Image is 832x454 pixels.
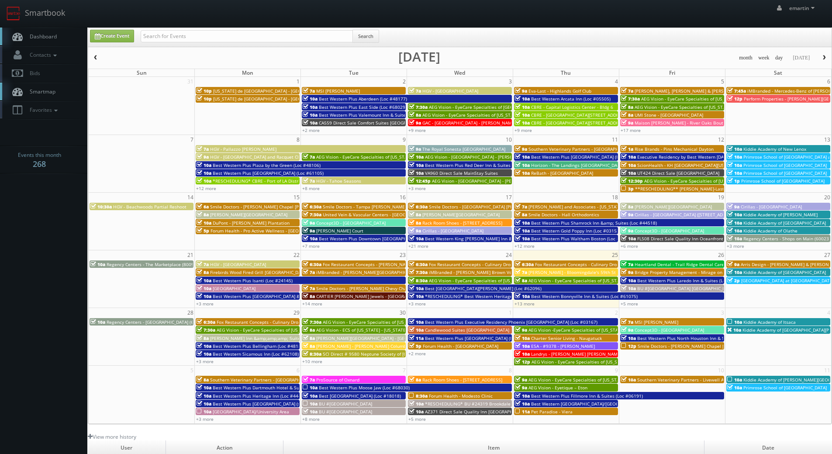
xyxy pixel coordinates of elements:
[743,319,796,325] span: Kiddie Academy of Itsaca
[316,293,431,299] span: CARTIER [PERSON_NAME] Jewels - [GEOGRAPHIC_DATA]
[303,261,321,267] span: 6:30a
[196,301,214,307] a: +3 more
[621,228,633,234] span: 9a
[635,327,704,333] span: Concept3D - [GEOGRAPHIC_DATA]
[637,162,740,168] span: ScionHealth - KH [GEOGRAPHIC_DATA][US_STATE]
[408,243,428,249] a: +21 more
[197,343,211,349] span: 10a
[323,319,481,325] span: AEG Vision - EyeCare Specialties of [US_STATE] – [PERSON_NAME] Eye Clinic
[408,350,426,357] a: +2 more
[743,220,826,226] span: Kiddie Academy of [GEOGRAPHIC_DATA]
[644,178,798,184] span: AEG Vision - EyeCare Specialties of [US_STATE] – Cascade Family Eye Care
[637,277,746,284] span: Best Western Plus Laredo Inn & Suites (Loc #44702)
[635,120,763,126] span: Maison [PERSON_NAME] - River Oaks Boutique Second Shoot
[531,335,602,341] span: Charter Senior Living - Naugatuck
[425,335,536,341] span: Best Western Plus [GEOGRAPHIC_DATA] (Loc #35038)
[197,162,211,168] span: 10a
[210,204,356,210] span: Smile Doctors - [PERSON_NAME] Chapel [PERSON_NAME] Orthodontic
[429,204,570,210] span: Smile Doctors - [GEOGRAPHIC_DATA] [PERSON_NAME] Orthodontics
[316,228,363,234] span: [PERSON_NAME] Court
[741,178,825,184] span: Primrose School of [GEOGRAPHIC_DATA]
[621,261,633,267] span: 7a
[531,220,657,226] span: Best Western Plus Shamrock Inn &amp; Suites (Loc #44518)
[531,228,621,234] span: Best Western Gold Poppy Inn (Loc #03153)
[210,211,287,218] span: [PERSON_NAME][GEOGRAPHIC_DATA]
[772,52,786,63] button: day
[213,178,379,184] span: *RESCHEDULING* CBRE - Port of LA Distribution Center - [GEOGRAPHIC_DATA] 1
[515,236,530,242] span: 10a
[531,351,641,357] span: Landrys - [PERSON_NAME] [PERSON_NAME] (shoot 2)
[197,261,209,267] span: 7a
[409,88,421,94] span: 7a
[409,104,428,110] span: 7:30a
[515,359,530,365] span: 12p
[621,170,636,176] span: 10a
[727,228,742,234] span: 10a
[197,96,212,102] span: 10p
[197,351,211,357] span: 10a
[531,112,671,118] span: CBRE - [GEOGRAPHIC_DATA][STREET_ADDRESS][GEOGRAPHIC_DATA]
[197,220,211,226] span: 10a
[319,96,407,102] span: Best Western Plus Aberdeen (Loc #48177)
[303,327,315,333] span: 8a
[743,211,818,218] span: Kiddie Academy of [PERSON_NAME]
[727,204,739,210] span: 9a
[635,261,724,267] span: Heartland Dental - Trail Ridge Dental Care
[743,162,827,168] span: Primrose School of [GEOGRAPHIC_DATA]
[409,269,428,275] span: 7:30a
[303,154,315,160] span: 7a
[425,285,542,291] span: Best [GEOGRAPHIC_DATA][PERSON_NAME] (Loc #62096)
[303,88,315,94] span: 7a
[409,377,421,383] span: 8a
[425,319,597,325] span: Best Western Plus Executive Residency Phoenix [GEOGRAPHIC_DATA] (Loc #03167)
[323,261,475,267] span: Fox Restaurant Concepts - [PERSON_NAME] Cocina - [GEOGRAPHIC_DATA]
[621,285,636,291] span: 10a
[528,211,599,218] span: Smile Doctors - Hall Orthodontics
[409,211,421,218] span: 8a
[621,104,633,110] span: 8a
[727,327,741,333] span: 10a
[621,146,633,152] span: 1a
[429,104,616,110] span: AEG Vision - EyeCare Specialties of [GEOGRAPHIC_DATA][US_STATE] - [GEOGRAPHIC_DATA]
[621,211,633,218] span: 9a
[429,269,532,275] span: iMBranded - [PERSON_NAME] Brown Volkswagen
[621,236,636,242] span: 10a
[409,204,428,210] span: 6:30a
[637,154,759,160] span: Executive Residency by Best Western [DATE] (Loc #44764)
[621,186,634,192] span: 3p
[621,112,633,118] span: 8a
[323,204,471,210] span: Smile Doctors - Tampa [PERSON_NAME] [PERSON_NAME] Orthodontics
[197,204,209,210] span: 6a
[303,104,318,110] span: 10a
[422,88,478,94] span: HGV - [GEOGRAPHIC_DATA]
[302,185,320,191] a: +8 more
[303,319,321,325] span: 7:30a
[213,351,299,357] span: Best Western Sicamous Inn (Loc #62108)
[197,170,211,176] span: 10a
[409,112,421,118] span: 8a
[727,178,740,184] span: 1p
[425,293,549,299] span: *RESCHEDULING* Best Western Heritage Inn (Loc #05465)
[515,327,527,333] span: 9a
[621,127,641,133] a: +17 more
[741,204,802,210] span: Cirillas - [GEOGRAPHIC_DATA]
[515,120,530,126] span: 10a
[528,327,673,333] span: AEG Vision -EyeCare Specialties of [US_STATE] – Eyes On Sammamish
[528,88,591,94] span: Eva-Last - Highlands Golf Club
[621,269,633,275] span: 9a
[213,88,334,94] span: [US_STATE] de [GEOGRAPHIC_DATA] - [GEOGRAPHIC_DATA]
[621,335,636,341] span: 10a
[515,220,530,226] span: 10a
[515,96,530,102] span: 10a
[303,293,315,299] span: 8a
[113,204,186,210] span: HGV - Beachwoods Partial Reshoot
[7,7,21,21] img: smartbook-logo.png
[621,204,633,210] span: 8a
[528,277,786,284] span: AEG Vision - EyeCare Specialties of [US_STATE] – Drs. [PERSON_NAME] and [PERSON_NAME]-Ost and Ass...
[409,120,421,126] span: 9a
[727,269,742,275] span: 10a
[422,146,505,152] span: The Royal Sonesta [GEOGRAPHIC_DATA]
[531,96,611,102] span: Best Western Arcata Inn (Loc #05505)
[141,30,353,42] input: Search for Events
[727,211,742,218] span: 10a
